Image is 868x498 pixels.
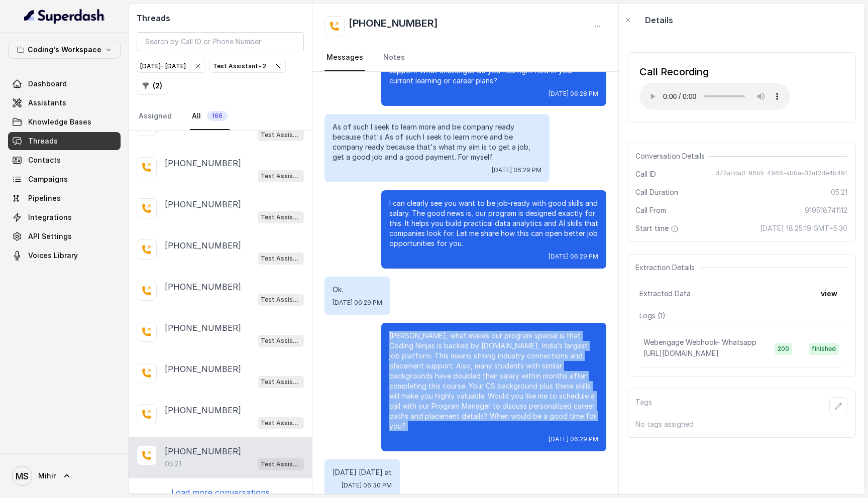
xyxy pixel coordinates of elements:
p: Coding's Workspace [28,44,101,56]
p: Test Assistant- 2 [261,212,301,222]
span: Campaigns [28,174,68,184]
span: 05:21 [831,187,847,197]
p: Webengage Webhook- Whatsapp [643,337,756,347]
span: Conversation Details [635,151,709,161]
span: Extracted Data [639,289,691,299]
button: (2) [137,77,168,95]
p: Tags [635,397,652,415]
span: Threads [28,136,58,146]
span: [DATE] 18:25:19 GMT+5:30 [760,223,847,233]
input: Search by Call ID or Phone Number [137,32,304,51]
p: Logs ( 1 ) [639,311,843,321]
span: Call ID [635,169,656,179]
span: Mihir [38,471,56,481]
p: As of such I seek to learn more and be company ready because that's As of such I seek to learn mo... [333,122,541,162]
span: Integrations [28,212,72,222]
p: Test Assistant- 2 [261,336,301,346]
p: [DATE] [DATE] at [333,467,392,477]
a: Pipelines [8,189,121,207]
a: Knowledge Bases [8,113,121,131]
a: Threads [8,132,121,150]
span: 200 [775,343,792,355]
p: Test Assistant- 2 [261,377,301,387]
a: Contacts [8,151,121,169]
a: Dashboard [8,75,121,93]
span: [URL][DOMAIN_NAME] [643,349,719,357]
span: Extraction Details [635,263,699,273]
span: 166 [207,111,228,121]
p: [PHONE_NUMBER] [165,363,241,375]
a: Notes [381,44,407,71]
button: [DATE]- [DATE] [137,60,205,73]
text: MS [16,471,29,481]
div: Call Recording [639,65,790,79]
span: [DATE] 06:28 PM [549,90,598,98]
p: Test Assistant- 2 [261,130,301,140]
a: Voices Library [8,246,121,265]
p: [PHONE_NUMBER] [165,157,241,169]
a: Assistants [8,94,121,112]
span: [DATE] 06:29 PM [333,299,382,307]
span: Dashboard [28,79,67,89]
span: finished [809,343,839,355]
span: API Settings [28,231,72,241]
span: Knowledge Bases [28,117,91,127]
span: Pipelines [28,193,61,203]
p: [PHONE_NUMBER] [165,322,241,334]
audio: Your browser does not support the audio element. [639,83,790,110]
span: Assistants [28,98,66,108]
img: light.svg [24,8,105,24]
span: [DATE] 06:29 PM [549,253,598,261]
nav: Tabs [137,103,304,130]
span: [DATE] 06:30 PM [342,481,392,489]
p: [PHONE_NUMBER] [165,281,241,293]
span: [DATE] 06:29 PM [549,435,598,443]
p: [PHONE_NUMBER] [165,404,241,416]
p: 05:21 [165,459,181,469]
button: Test Assistant- 2 [209,60,286,73]
h2: [PHONE_NUMBER] [349,16,438,36]
p: I can clearly see you want to be job-ready with good skills and salary. The good news is, our pro... [389,198,598,248]
a: Campaigns [8,170,121,188]
p: Details [645,14,673,26]
a: Integrations [8,208,121,226]
a: All166 [190,103,230,130]
span: Start time [635,223,681,233]
a: Mihir [8,462,121,490]
button: Coding's Workspace [8,41,121,59]
span: 919518741112 [805,205,847,215]
a: Messages [324,44,365,71]
p: Test Assistant- 2 [261,418,301,428]
p: [PHONE_NUMBER] [165,198,241,210]
div: Test Assistant- 2 [213,61,282,71]
div: [DATE] - [DATE] [140,61,202,71]
p: No tags assigned [635,419,847,429]
a: API Settings [8,227,121,245]
p: Test Assistant- 2 [261,295,301,305]
p: Ok. [333,285,382,295]
p: Test Assistant- 2 [261,459,301,469]
span: Call From [635,205,666,215]
span: d72acda0-86b5-4966-abba-32af2de4b49f [715,169,847,179]
a: Assigned [137,103,174,130]
span: Voices Library [28,251,78,261]
span: Call Duration [635,187,678,197]
span: Contacts [28,155,61,165]
p: Test Assistant- 2 [261,171,301,181]
nav: Tabs [324,44,606,71]
span: [DATE] 06:29 PM [492,166,541,174]
p: [PHONE_NUMBER] [165,239,241,252]
p: [PERSON_NAME], what makes our program special is that Coding Ninjas is backed by [DOMAIN_NAME], I... [389,331,598,431]
p: [PHONE_NUMBER] [165,445,241,457]
button: view [815,285,843,303]
h2: Threads [137,12,304,24]
p: Test Assistant- 2 [261,254,301,264]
